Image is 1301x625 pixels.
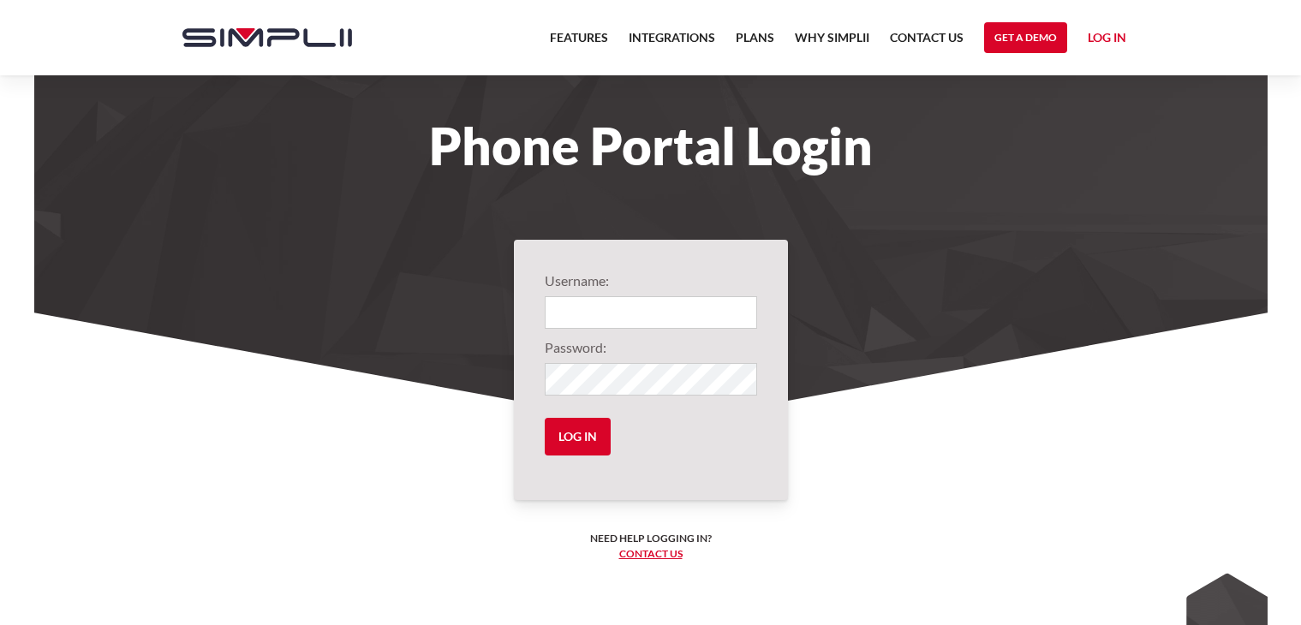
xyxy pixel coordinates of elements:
a: Log in [1088,27,1126,53]
label: Username: [545,271,757,291]
a: Contact us [619,547,683,560]
h1: Phone Portal Login [165,127,1137,164]
a: Contact US [890,27,964,58]
a: Features [550,27,608,58]
form: Login [545,271,757,469]
a: Why Simplii [795,27,869,58]
a: Get a Demo [984,22,1067,53]
h6: Need help logging in? ‍ [590,531,712,562]
img: Simplii [182,28,352,47]
label: Password: [545,337,757,358]
input: Log in [545,418,611,455]
a: Plans [736,27,774,58]
a: Integrations [629,27,715,58]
